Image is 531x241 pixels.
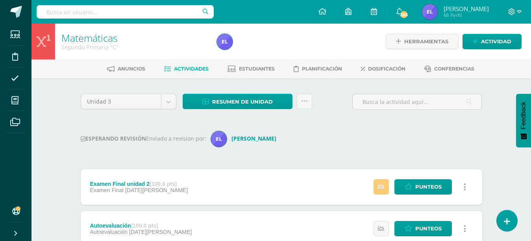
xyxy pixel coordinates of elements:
[404,34,448,49] span: Herramientas
[422,4,438,20] img: ef35b1a0aae168ecd22398b5b60057ec.png
[146,135,206,142] span: Enviado a revision por:
[415,180,442,194] span: Punteos
[118,66,145,72] span: Anuncios
[61,31,118,44] a: Matemáticas
[434,66,474,72] span: Conferencias
[81,94,176,109] a: Unidad 3
[368,66,405,72] span: Dosificación
[81,135,146,142] strong: ESPERANDO REVISIÓN
[61,43,207,51] div: Segundo Primaria 'C'
[394,179,452,195] a: Punteos
[424,63,474,75] a: Conferencias
[400,10,408,19] span: 385
[61,32,207,43] h1: Matemáticas
[302,66,342,72] span: Planificación
[353,94,481,109] input: Busca la actividad aquí...
[361,63,405,75] a: Dosificación
[415,221,442,236] span: Punteos
[228,63,275,75] a: Estudiantes
[520,102,527,129] span: Feedback
[217,34,233,50] img: ef35b1a0aae168ecd22398b5b60057ec.png
[90,187,124,193] span: Examen Final
[394,221,452,236] a: Punteos
[37,5,214,19] input: Busca un usuario...
[463,34,522,49] a: Actividad
[125,187,188,193] span: [DATE][PERSON_NAME]
[386,34,459,49] a: Herramientas
[129,229,192,235] span: [DATE][PERSON_NAME]
[90,181,188,187] div: Examen Final unidad 2
[90,222,192,229] div: Autoevaluación
[90,229,128,235] span: Autoevaluación
[212,95,273,109] span: Resumen de unidad
[150,181,177,187] strong: (100.0 pts)
[444,12,489,19] span: Mi Perfil
[516,94,531,147] button: Feedback - Mostrar encuesta
[294,63,342,75] a: Planificación
[239,66,275,72] span: Estudiantes
[183,94,292,109] a: Resumen de unidad
[131,222,158,229] strong: (100.0 pts)
[174,66,209,72] span: Actividades
[444,5,489,13] span: [PERSON_NAME]
[231,135,276,142] strong: [PERSON_NAME]
[87,94,155,109] span: Unidad 3
[107,63,145,75] a: Anuncios
[211,135,279,142] a: [PERSON_NAME]
[211,131,227,147] img: 92025d20f08553fb8306714e6433274d.png
[481,34,511,49] span: Actividad
[164,63,209,75] a: Actividades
